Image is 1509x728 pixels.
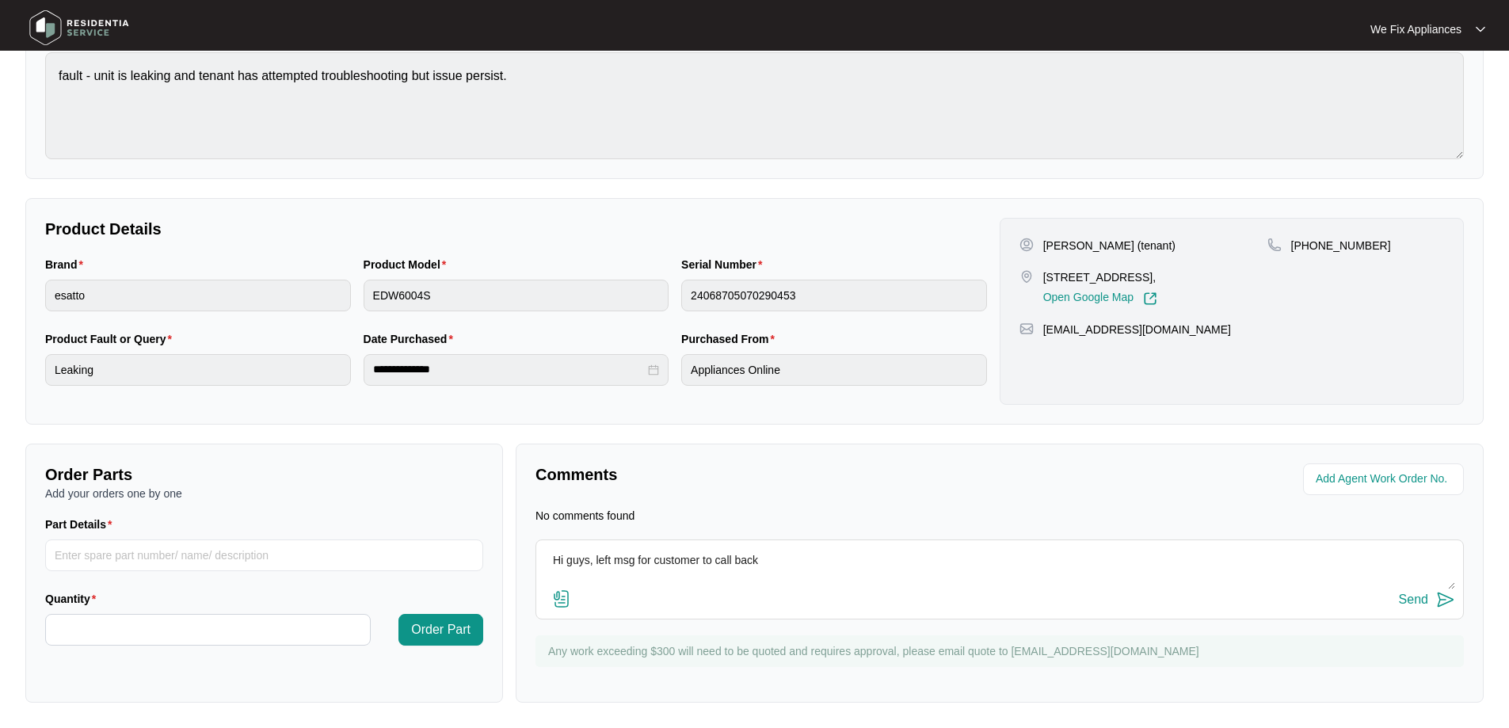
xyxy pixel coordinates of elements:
[45,539,483,571] input: Part Details
[1019,238,1034,252] img: user-pin
[45,516,119,532] label: Part Details
[1267,238,1282,252] img: map-pin
[45,486,483,501] p: Add your orders one by one
[45,257,90,273] label: Brand
[45,280,351,311] input: Brand
[45,463,483,486] p: Order Parts
[1399,593,1428,607] div: Send
[45,52,1464,159] textarea: fault - unit is leaking and tenant has attempted troubleshooting but issue persist.
[552,589,571,608] img: file-attachment-doc.svg
[1436,590,1455,609] img: send-icon.svg
[1291,238,1391,253] p: [PHONE_NUMBER]
[681,280,987,311] input: Serial Number
[364,280,669,311] input: Product Model
[544,548,1455,589] textarea: Hi guys, left msg for customer to call back
[45,354,351,386] input: Product Fault or Query
[1370,21,1461,37] p: We Fix Appliances
[45,591,102,607] label: Quantity
[1043,292,1157,306] a: Open Google Map
[681,257,768,273] label: Serial Number
[1043,238,1176,253] p: [PERSON_NAME] (tenant)
[681,331,781,347] label: Purchased From
[398,614,483,646] button: Order Part
[1019,269,1034,284] img: map-pin
[1476,25,1485,33] img: dropdown arrow
[535,508,634,524] p: No comments found
[548,643,1456,659] p: Any work exceeding $300 will need to be quoted and requires approval, please email quote to [EMAI...
[364,257,453,273] label: Product Model
[681,354,987,386] input: Purchased From
[24,4,135,51] img: residentia service logo
[1316,470,1454,489] input: Add Agent Work Order No.
[411,620,471,639] span: Order Part
[45,331,178,347] label: Product Fault or Query
[1019,322,1034,336] img: map-pin
[1143,292,1157,306] img: Link-External
[1043,322,1231,337] p: [EMAIL_ADDRESS][DOMAIN_NAME]
[364,331,459,347] label: Date Purchased
[535,463,989,486] p: Comments
[45,218,987,240] p: Product Details
[373,361,646,378] input: Date Purchased
[1399,589,1455,611] button: Send
[1043,269,1157,285] p: [STREET_ADDRESS],
[46,615,370,645] input: Quantity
